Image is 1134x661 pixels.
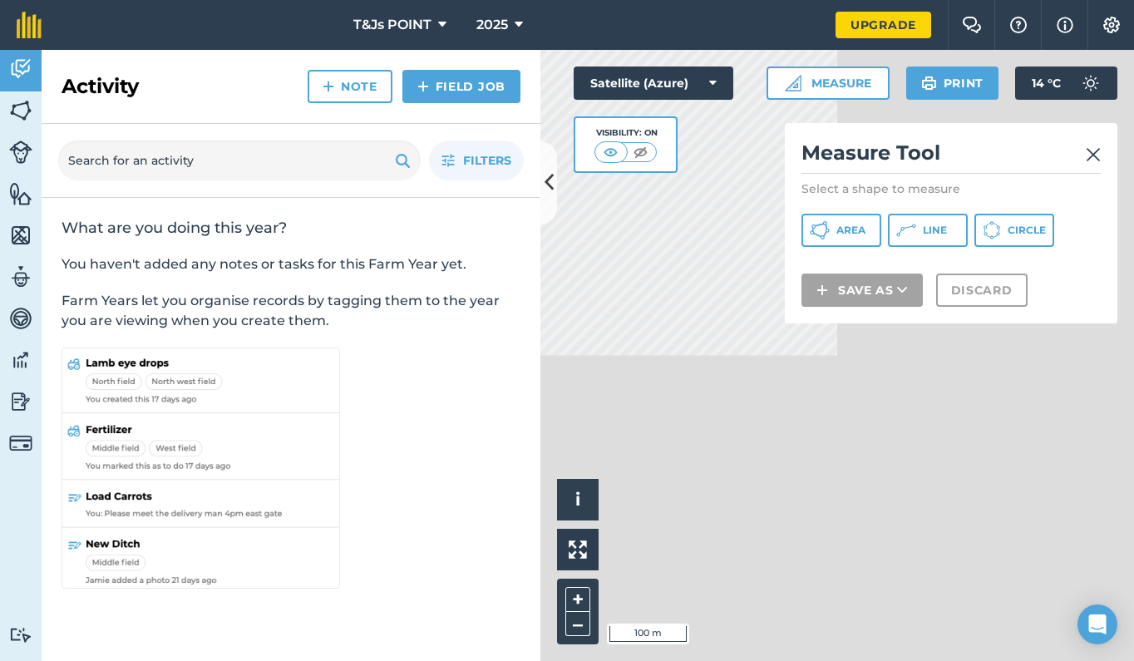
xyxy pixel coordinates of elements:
[62,291,520,331] p: Farm Years let you organise records by tagging them to the year you are viewing when you create t...
[1074,67,1107,100] img: svg+xml;base64,PD94bWwgdmVyc2lvbj0iMS4wIiBlbmNvZGluZz0idXRmLTgiPz4KPCEtLSBHZW5lcmF0b3I6IEFkb2JlIE...
[1032,67,1061,100] span: 14 ° C
[476,15,508,35] span: 2025
[9,306,32,331] img: svg+xml;base64,PD94bWwgdmVyc2lvbj0iMS4wIiBlbmNvZGluZz0idXRmLTgiPz4KPCEtLSBHZW5lcmF0b3I6IEFkb2JlIE...
[62,73,139,100] h2: Activity
[906,67,999,100] button: Print
[574,67,733,100] button: Satellite (Azure)
[9,264,32,289] img: svg+xml;base64,PD94bWwgdmVyc2lvbj0iMS4wIiBlbmNvZGluZz0idXRmLTgiPz4KPCEtLSBHZW5lcmF0b3I6IEFkb2JlIE...
[1077,604,1117,644] div: Open Intercom Messenger
[1086,145,1101,165] img: svg+xml;base64,PHN2ZyB4bWxucz0iaHR0cDovL3d3dy53My5vcmcvMjAwMC9zdmciIHdpZHRoPSIyMiIgaGVpZ2h0PSIzMC...
[594,126,658,140] div: Visibility: On
[836,224,865,237] span: Area
[402,70,520,103] a: Field Job
[785,75,801,91] img: Ruler icon
[974,214,1054,247] button: Circle
[565,587,590,612] button: +
[801,274,923,307] button: Save as
[353,15,431,35] span: T&Js POINT
[569,540,587,559] img: Four arrows, one pointing top left, one top right, one bottom right and the last bottom left
[801,180,1101,197] p: Select a shape to measure
[801,214,881,247] button: Area
[557,479,599,520] button: i
[801,140,1101,174] h2: Measure Tool
[921,73,937,93] img: svg+xml;base64,PHN2ZyB4bWxucz0iaHR0cDovL3d3dy53My5vcmcvMjAwMC9zdmciIHdpZHRoPSIxOSIgaGVpZ2h0PSIyNC...
[9,57,32,81] img: svg+xml;base64,PD94bWwgdmVyc2lvbj0iMS4wIiBlbmNvZGluZz0idXRmLTgiPz4KPCEtLSBHZW5lcmF0b3I6IEFkb2JlIE...
[62,254,520,274] p: You haven't added any notes or tasks for this Farm Year yet.
[962,17,982,33] img: Two speech bubbles overlapping with the left bubble in the forefront
[575,489,580,510] span: i
[9,348,32,372] img: svg+xml;base64,PD94bWwgdmVyc2lvbj0iMS4wIiBlbmNvZGluZz0idXRmLTgiPz4KPCEtLSBHZW5lcmF0b3I6IEFkb2JlIE...
[1015,67,1117,100] button: 14 °C
[9,181,32,206] img: svg+xml;base64,PHN2ZyB4bWxucz0iaHR0cDovL3d3dy53My5vcmcvMjAwMC9zdmciIHdpZHRoPSI1NiIgaGVpZ2h0PSI2MC...
[323,76,334,96] img: svg+xml;base64,PHN2ZyB4bWxucz0iaHR0cDovL3d3dy53My5vcmcvMjAwMC9zdmciIHdpZHRoPSIxNCIgaGVpZ2h0PSIyNC...
[9,98,32,123] img: svg+xml;base64,PHN2ZyB4bWxucz0iaHR0cDovL3d3dy53My5vcmcvMjAwMC9zdmciIHdpZHRoPSI1NiIgaGVpZ2h0PSI2MC...
[9,223,32,248] img: svg+xml;base64,PHN2ZyB4bWxucz0iaHR0cDovL3d3dy53My5vcmcvMjAwMC9zdmciIHdpZHRoPSI1NiIgaGVpZ2h0PSI2MC...
[58,141,421,180] input: Search for an activity
[923,224,947,237] span: Line
[308,70,392,103] a: Note
[600,144,621,160] img: svg+xml;base64,PHN2ZyB4bWxucz0iaHR0cDovL3d3dy53My5vcmcvMjAwMC9zdmciIHdpZHRoPSI1MCIgaGVpZ2h0PSI0MC...
[767,67,890,100] button: Measure
[9,627,32,643] img: svg+xml;base64,PD94bWwgdmVyc2lvbj0iMS4wIiBlbmNvZGluZz0idXRmLTgiPz4KPCEtLSBHZW5lcmF0b3I6IEFkb2JlIE...
[429,141,524,180] button: Filters
[9,141,32,164] img: svg+xml;base64,PD94bWwgdmVyc2lvbj0iMS4wIiBlbmNvZGluZz0idXRmLTgiPz4KPCEtLSBHZW5lcmF0b3I6IEFkb2JlIE...
[1008,224,1046,237] span: Circle
[9,432,32,455] img: svg+xml;base64,PD94bWwgdmVyc2lvbj0iMS4wIiBlbmNvZGluZz0idXRmLTgiPz4KPCEtLSBHZW5lcmF0b3I6IEFkb2JlIE...
[1057,15,1073,35] img: svg+xml;base64,PHN2ZyB4bWxucz0iaHR0cDovL3d3dy53My5vcmcvMjAwMC9zdmciIHdpZHRoPSIxNyIgaGVpZ2h0PSIxNy...
[17,12,42,38] img: fieldmargin Logo
[630,144,651,160] img: svg+xml;base64,PHN2ZyB4bWxucz0iaHR0cDovL3d3dy53My5vcmcvMjAwMC9zdmciIHdpZHRoPSI1MCIgaGVpZ2h0PSI0MC...
[1008,17,1028,33] img: A question mark icon
[816,280,828,300] img: svg+xml;base64,PHN2ZyB4bWxucz0iaHR0cDovL3d3dy53My5vcmcvMjAwMC9zdmciIHdpZHRoPSIxNCIgaGVpZ2h0PSIyNC...
[9,389,32,414] img: svg+xml;base64,PD94bWwgdmVyc2lvbj0iMS4wIiBlbmNvZGluZz0idXRmLTgiPz4KPCEtLSBHZW5lcmF0b3I6IEFkb2JlIE...
[836,12,931,38] a: Upgrade
[463,151,511,170] span: Filters
[395,150,411,170] img: svg+xml;base64,PHN2ZyB4bWxucz0iaHR0cDovL3d3dy53My5vcmcvMjAwMC9zdmciIHdpZHRoPSIxOSIgaGVpZ2h0PSIyNC...
[1102,17,1122,33] img: A cog icon
[888,214,968,247] button: Line
[417,76,429,96] img: svg+xml;base64,PHN2ZyB4bWxucz0iaHR0cDovL3d3dy53My5vcmcvMjAwMC9zdmciIHdpZHRoPSIxNCIgaGVpZ2h0PSIyNC...
[936,274,1028,307] button: Discard
[565,612,590,636] button: –
[62,218,520,238] h2: What are you doing this year?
